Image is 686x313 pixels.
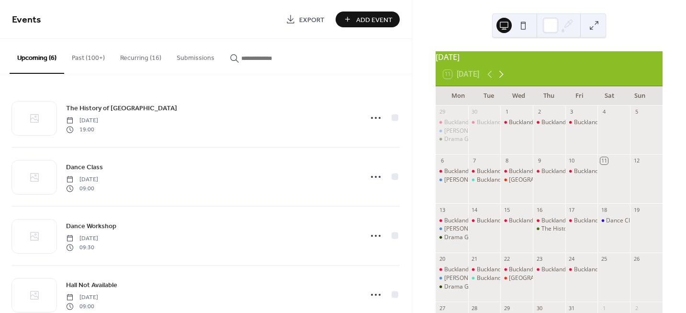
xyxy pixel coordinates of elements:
span: 09:00 [66,184,98,193]
div: 3 [568,108,575,116]
span: [DATE] [66,175,98,184]
div: Buckland Beehive Pre-School [444,118,522,127]
div: Buckland Beehive Pre-School [500,118,533,127]
span: 09:00 [66,302,98,311]
div: 26 [633,255,640,263]
button: Upcoming (6) [10,39,64,74]
div: Mon [443,86,473,105]
div: Fri [564,86,594,105]
div: Buckland Beehive Pre-School [574,167,652,175]
div: Drama Group Rehearsal [436,135,468,143]
a: Export [279,12,332,27]
div: 5 [633,108,640,116]
span: Hall Not Available [66,280,117,290]
button: Submissions [169,39,222,73]
div: Buckland Beehive Pre-School [509,118,586,127]
div: 29 [503,304,510,312]
div: Buckland Beehive Pre-School [565,217,598,225]
span: [DATE] [66,116,98,125]
div: Drama Group Rehearsal [436,233,468,242]
div: Buckland Art Group [468,274,501,282]
div: Margaret Morris Movement [436,274,468,282]
div: 8 [503,157,510,164]
div: Buckland Beehive Pre-School [436,118,468,127]
div: 2 [536,108,543,116]
div: Buckland Beehive Pre-School [541,266,619,274]
div: The History of Dartmoor Prison [533,225,565,233]
div: Buckland Beehive Pre-School [541,167,619,175]
div: Buckland Beehive Pre-School [468,118,501,127]
div: Buckland Beehive Pre-School [541,217,619,225]
div: Buckland Beehive Pre-School [477,217,554,225]
div: Sat [595,86,625,105]
div: The History of [GEOGRAPHIC_DATA] [541,225,638,233]
div: [GEOGRAPHIC_DATA] [509,274,567,282]
div: Buckland Beehive Pre-School [533,266,565,274]
div: 21 [471,255,478,263]
div: Drama Group Rehearsal [444,283,509,291]
div: Tue [473,86,504,105]
a: Dance Class [66,162,103,173]
div: Buckland Beehive Pre-School [574,217,652,225]
div: 13 [439,206,446,213]
div: 18 [600,206,607,213]
div: [PERSON_NAME] Movement [444,127,519,135]
div: Thu [534,86,564,105]
div: 29 [439,108,446,116]
div: Buckland Beehive Pre-School [500,266,533,274]
div: Buckland Beehive Pre-School [533,217,565,225]
div: 10 [568,157,575,164]
div: 2 [633,304,640,312]
div: Buckland Beehive Pre-School [574,266,652,274]
div: 7 [471,157,478,164]
div: Buckland Beehive Pre-School [500,167,533,175]
div: Buckland Beehive Pre-School [477,266,554,274]
div: 23 [536,255,543,263]
div: Buckland Beehive Pre-School [468,167,501,175]
div: Buckland Beehive Pre-School [565,118,598,127]
button: Add Event [336,12,400,27]
div: Buckland Art Group [477,274,529,282]
span: Events [12,11,41,29]
div: Buckland Beehive Pre-School [477,167,554,175]
div: Buckland Beehive Pre-School [444,167,522,175]
a: The History of [GEOGRAPHIC_DATA] [66,103,177,114]
div: 30 [536,304,543,312]
div: Buckland Beehive Pre-School [500,217,533,225]
div: Buckland Beehive Pre-School [509,167,586,175]
div: Buckland Art Group [477,176,529,184]
div: Dance Class [597,217,630,225]
div: Margaret Morris Movement [436,127,468,135]
div: Buckland Beehive Pre-School [468,217,501,225]
div: [PERSON_NAME] Movement [444,274,519,282]
span: [DATE] [66,293,98,302]
div: Wed [504,86,534,105]
div: 14 [471,206,478,213]
div: 25 [600,255,607,263]
div: [GEOGRAPHIC_DATA] [509,176,567,184]
button: Recurring (16) [112,39,169,73]
div: Charleston Friendship Cafe [500,274,533,282]
div: 22 [503,255,510,263]
div: 9 [536,157,543,164]
div: Buckland Beehive Pre-School [565,266,598,274]
a: Hall Not Available [66,279,117,290]
div: Margaret Morris Movement [436,225,468,233]
div: 16 [536,206,543,213]
div: 27 [439,304,446,312]
div: Buckland Beehive Pre-School [436,266,468,274]
div: 1 [600,304,607,312]
div: Buckland Beehive Pre-School [574,118,652,127]
div: 31 [568,304,575,312]
div: 24 [568,255,575,263]
div: 20 [439,255,446,263]
span: [DATE] [66,234,98,243]
div: Drama Group Rehearsal [436,283,468,291]
span: 19:00 [66,125,98,134]
div: Buckland Beehive Pre-School [436,217,468,225]
div: Drama Group Rehearsal [444,135,509,143]
div: Buckland Art Group [468,176,501,184]
div: 19 [633,206,640,213]
div: Buckland Beehive Pre-School [565,167,598,175]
